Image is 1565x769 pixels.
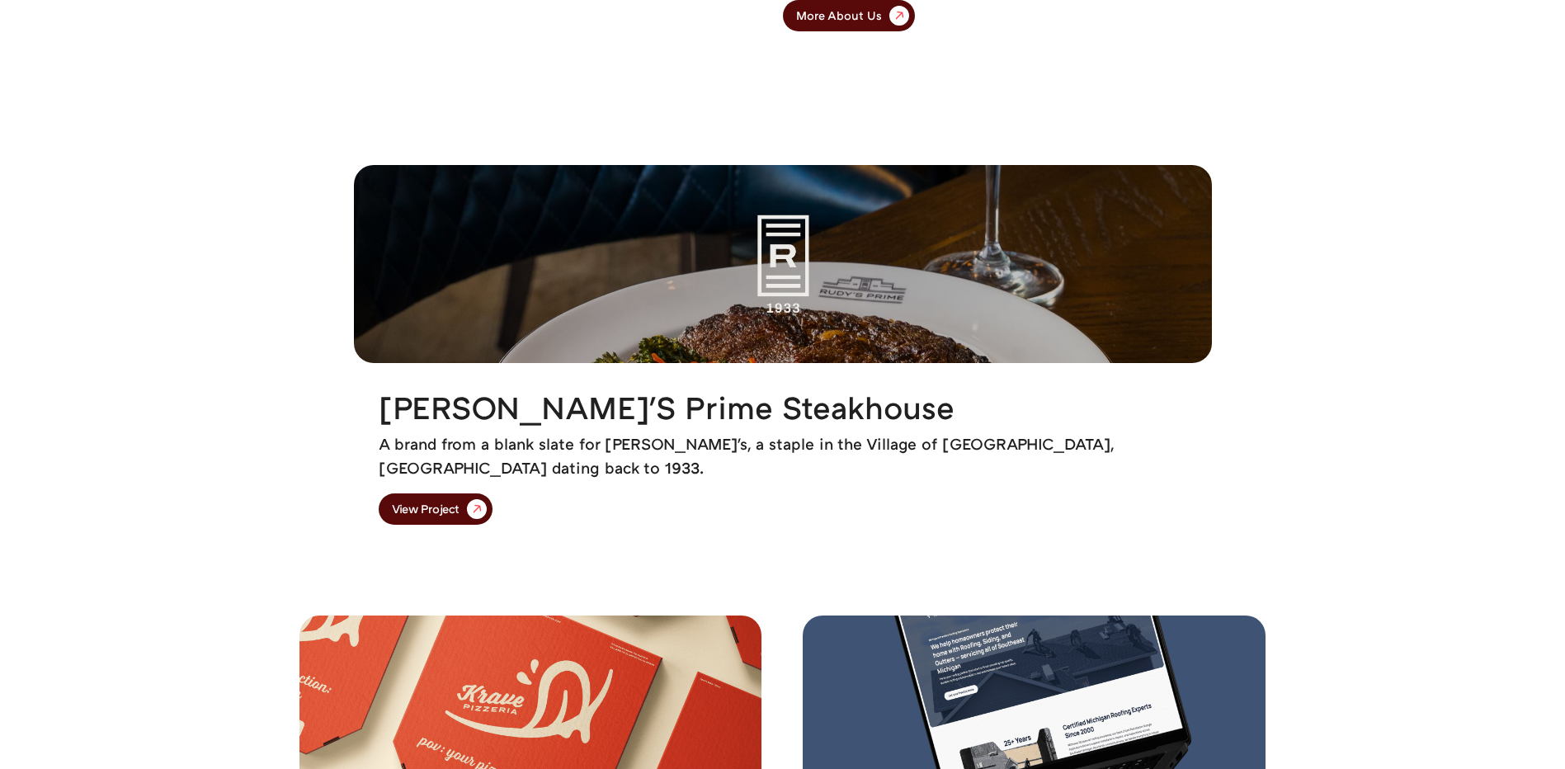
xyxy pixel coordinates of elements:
[379,388,955,426] h2: [PERSON_NAME]'s Prime Steakhouse
[392,503,460,515] div: View Project
[379,493,493,525] a: View Project
[379,432,1187,480] p: A brand from a blank slate for [PERSON_NAME]'s, a staple in the Village of [GEOGRAPHIC_DATA], [GE...
[796,10,882,21] div: More About Us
